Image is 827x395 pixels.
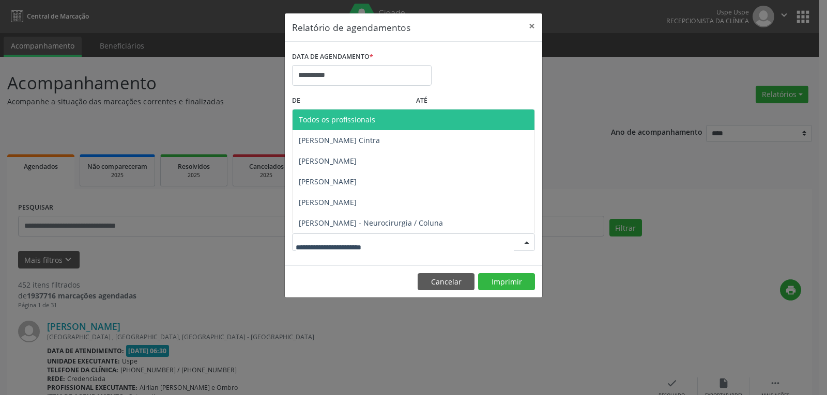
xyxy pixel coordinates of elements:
span: [PERSON_NAME] [299,156,357,166]
button: Cancelar [418,273,474,291]
label: De [292,93,411,109]
span: [PERSON_NAME] Cintra [299,135,380,145]
h5: Relatório de agendamentos [292,21,410,34]
span: [PERSON_NAME] - Neurocirurgia / Coluna [299,218,443,228]
span: [PERSON_NAME] [299,197,357,207]
label: DATA DE AGENDAMENTO [292,49,373,65]
label: ATÉ [416,93,535,109]
button: Imprimir [478,273,535,291]
span: [PERSON_NAME] [299,177,357,186]
span: Todos os profissionais [299,115,375,124]
button: Close [522,13,542,39]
